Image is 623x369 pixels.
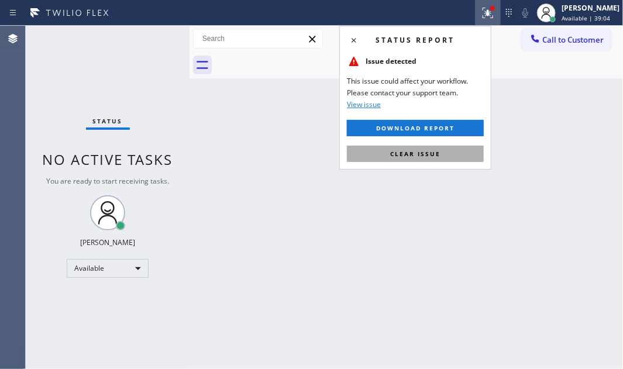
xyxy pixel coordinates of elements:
[43,150,173,169] span: No active tasks
[93,117,123,125] span: Status
[562,14,610,22] span: Available | 39:04
[562,3,619,13] div: [PERSON_NAME]
[522,29,611,51] button: Call to Customer
[194,29,322,48] input: Search
[46,176,169,186] span: You are ready to start receiving tasks.
[80,237,135,247] div: [PERSON_NAME]
[517,5,533,21] button: Mute
[542,35,604,45] span: Call to Customer
[67,259,149,278] div: Available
